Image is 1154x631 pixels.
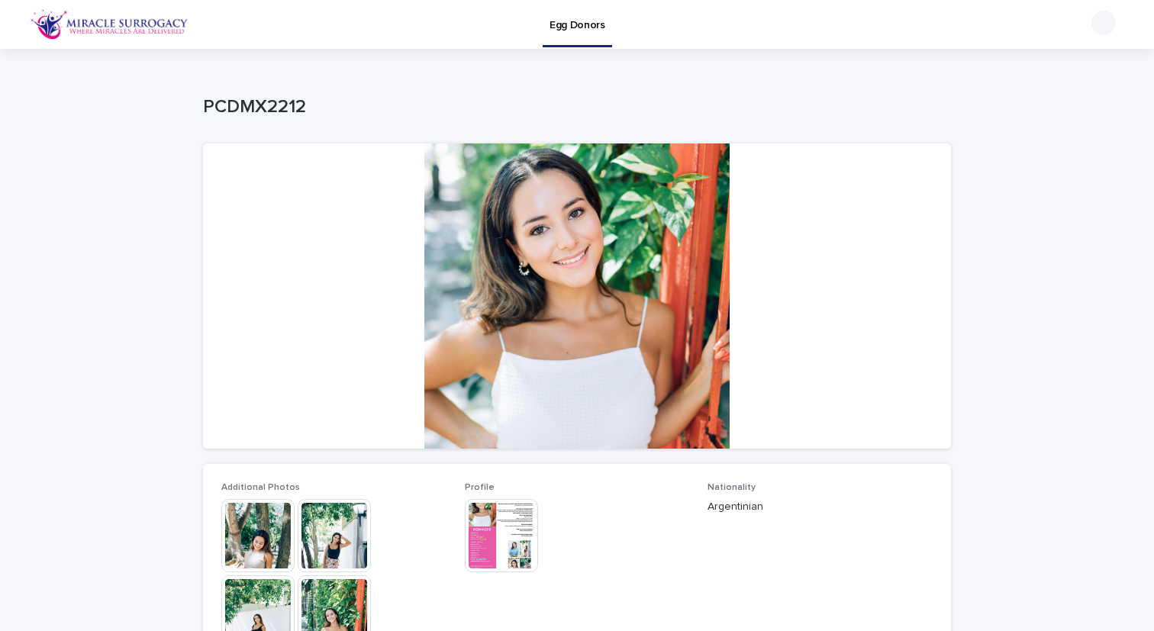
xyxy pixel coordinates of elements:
p: PCDMX2212 [203,96,945,118]
span: Profile [465,483,495,492]
span: Additional Photos [221,483,300,492]
p: Argentinian [708,499,933,515]
img: OiFFDOGZQuirLhrlO1ag [31,9,189,40]
span: Nationality [708,483,756,492]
